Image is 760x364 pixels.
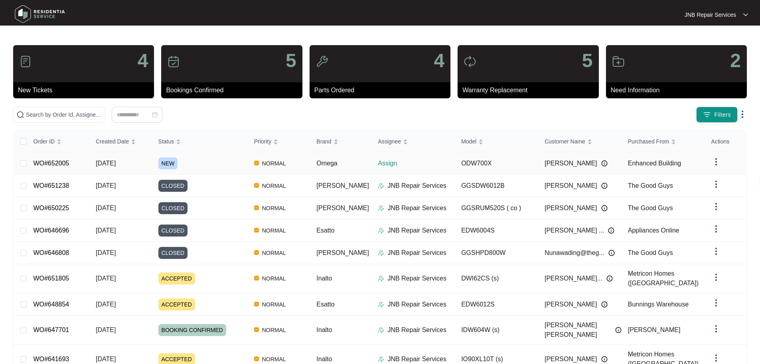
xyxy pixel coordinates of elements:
[545,354,597,364] span: [PERSON_NAME]
[628,249,673,256] span: The Good Guys
[545,274,602,283] span: [PERSON_NAME]...
[316,160,337,167] span: Omega
[158,202,188,214] span: CLOSED
[545,226,604,235] span: [PERSON_NAME] ...
[378,250,384,256] img: Assigner Icon
[582,51,593,70] p: 5
[711,157,721,167] img: dropdown arrow
[316,182,369,189] span: [PERSON_NAME]
[26,110,102,119] input: Search by Order Id, Assignee Name, Customer Name, Brand and Model
[259,203,289,213] span: NORMAL
[166,86,302,95] p: Bookings Confirmed
[96,205,116,211] span: [DATE]
[18,86,154,95] p: New Tickets
[254,356,259,361] img: Vercel Logo
[608,227,614,234] img: Info icon
[628,137,669,146] span: Purchased From
[33,326,69,333] a: WO#647701
[387,181,446,191] p: JNB Repair Services
[455,175,538,197] td: GGSDW6012B
[711,324,721,334] img: dropdown arrow
[711,247,721,256] img: dropdown arrow
[96,249,116,256] span: [DATE]
[387,354,446,364] p: JNB Repair Services
[16,111,24,119] img: search-icon
[545,181,597,191] span: [PERSON_NAME]
[248,131,310,152] th: Priority
[158,225,188,237] span: CLOSED
[259,181,289,191] span: NORMAL
[96,160,116,167] span: [DATE]
[711,179,721,189] img: dropdown arrow
[33,182,69,189] a: WO#651238
[158,247,188,259] span: CLOSED
[378,205,384,211] img: Assigner Icon
[254,137,272,146] span: Priority
[711,298,721,308] img: dropdown arrow
[33,227,69,234] a: WO#646696
[314,86,450,95] p: Parts Ordered
[96,301,116,308] span: [DATE]
[387,248,446,258] p: JNB Repair Services
[545,300,597,309] span: [PERSON_NAME]
[158,298,195,310] span: ACCEPTED
[96,326,116,333] span: [DATE]
[545,248,604,258] span: Nunawading@theg...
[254,205,259,210] img: Vercel Logo
[310,131,371,152] th: Brand
[316,249,369,256] span: [PERSON_NAME]
[601,356,608,362] img: Info icon
[622,131,705,152] th: Purchased From
[606,275,613,282] img: Info icon
[601,160,608,167] img: Info icon
[455,131,538,152] th: Model
[316,301,334,308] span: Esatto
[316,326,332,333] span: Inalto
[703,111,711,119] img: filter icon
[158,157,178,169] span: NEW
[711,353,721,363] img: dropdown arrow
[538,131,622,152] th: Customer Name
[545,137,585,146] span: Customer Name
[378,356,384,362] img: Assigner Icon
[19,55,32,68] img: icon
[608,250,615,256] img: Info icon
[254,228,259,233] img: Vercel Logo
[387,274,446,283] p: JNB Repair Services
[259,274,289,283] span: NORMAL
[696,107,738,123] button: filter iconFilters
[387,226,446,235] p: JNB Repair Services
[434,51,444,70] p: 4
[138,51,148,70] p: 4
[455,197,538,219] td: GGSRUM520S ( co )
[33,356,69,362] a: WO#641693
[455,219,538,242] td: EDW6004S
[545,159,597,168] span: [PERSON_NAME]
[545,203,597,213] span: [PERSON_NAME]
[455,316,538,345] td: IDW604W (s)
[33,137,55,146] span: Order ID
[378,183,384,189] img: Assigner Icon
[316,205,369,211] span: [PERSON_NAME]
[545,320,611,340] span: [PERSON_NAME] [PERSON_NAME]
[158,137,174,146] span: Status
[286,51,296,70] p: 5
[33,205,69,211] a: WO#650225
[378,327,384,333] img: Assigner Icon
[254,327,259,332] img: Vercel Logo
[254,276,259,280] img: Vercel Logo
[628,205,673,211] span: The Good Guys
[378,301,384,308] img: Assigner Icon
[152,131,248,152] th: Status
[461,137,476,146] span: Model
[378,227,384,234] img: Assigner Icon
[316,137,331,146] span: Brand
[33,160,69,167] a: WO#652005
[455,293,538,316] td: EDW6012S
[316,275,332,282] span: Inalto
[259,226,289,235] span: NORMAL
[158,324,226,336] span: BOOKING CONFIRMED
[711,224,721,234] img: dropdown arrow
[259,159,289,168] span: NORMAL
[601,205,608,211] img: Info icon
